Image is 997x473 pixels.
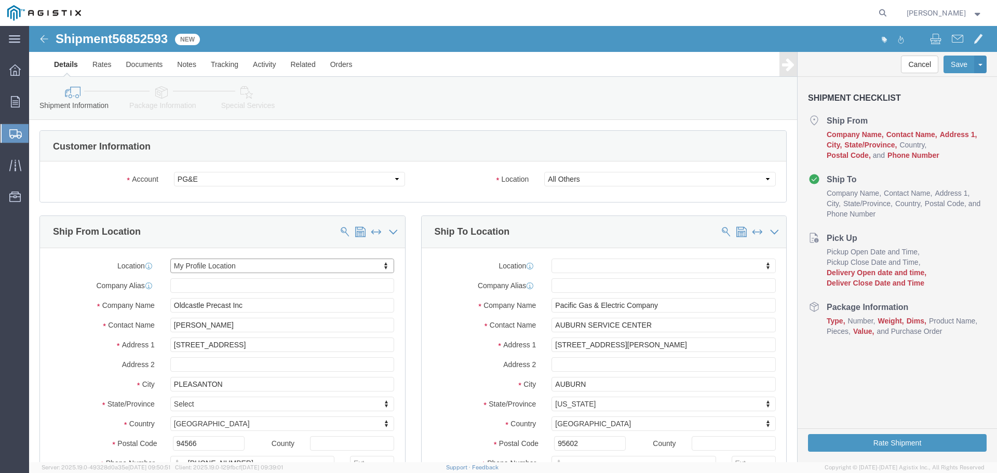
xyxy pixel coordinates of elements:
span: Copyright © [DATE]-[DATE] Agistix Inc., All Rights Reserved [825,463,985,472]
span: Client: 2025.19.0-129fbcf [175,464,283,470]
span: Server: 2025.19.0-49328d0a35e [42,464,170,470]
span: Dave Thomas [907,7,966,19]
a: Feedback [472,464,498,470]
a: Support [446,464,472,470]
img: logo [7,5,81,21]
button: [PERSON_NAME] [906,7,983,19]
iframe: FS Legacy Container [29,26,997,462]
span: [DATE] 09:50:51 [128,464,170,470]
span: [DATE] 09:39:01 [241,464,283,470]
